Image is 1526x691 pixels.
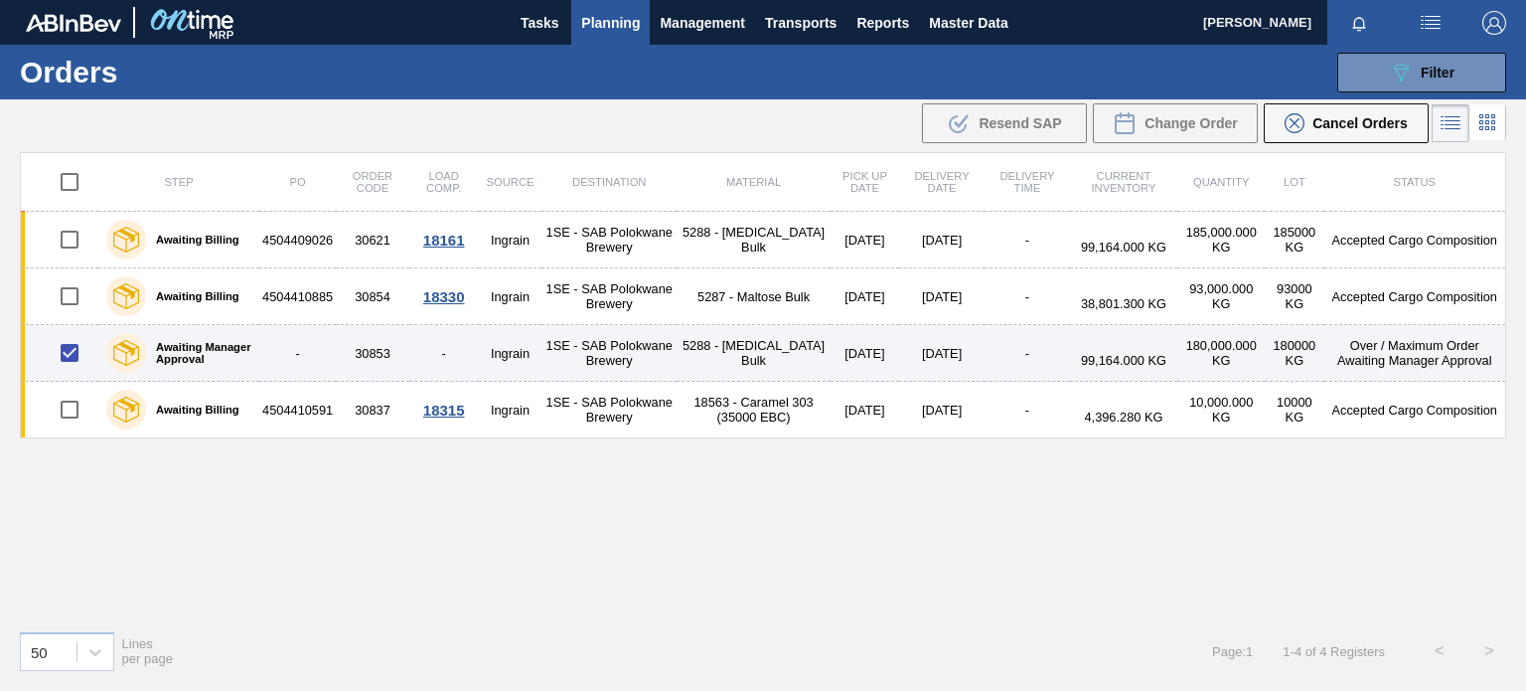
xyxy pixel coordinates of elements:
[31,643,48,660] div: 50
[146,290,239,302] label: Awaiting Billing
[831,268,899,325] td: [DATE]
[831,212,899,268] td: [DATE]
[899,325,985,382] td: [DATE]
[122,636,174,666] span: Lines per page
[541,325,677,382] td: 1SE - SAB Polokwane Brewery
[21,325,1506,382] a: Awaiting Manager Approval-30853-Ingrain1SE - SAB Polokwane Brewery5288 - [MEDICAL_DATA] Bulk[DATE...
[1264,103,1429,143] button: Cancel Orders
[985,325,1069,382] td: -
[1265,212,1323,268] td: 185000 KG
[1312,115,1408,131] span: Cancel Orders
[726,176,781,188] span: Material
[1081,296,1166,311] span: 38,801.300 KG
[1324,268,1506,325] td: Accepted Cargo Composition
[1432,104,1469,142] div: List Vision
[1264,103,1429,143] div: Cancel Orders in Bulk
[677,325,831,382] td: 5288 - [MEDICAL_DATA] Bulk
[541,212,677,268] td: 1SE - SAB Polokwane Brewery
[479,325,542,382] td: Ingrain
[1324,325,1506,382] td: Over / Maximum Order Awaiting Manager Approval
[541,382,677,438] td: 1SE - SAB Polokwane Brewery
[677,212,831,268] td: 5288 - [MEDICAL_DATA] Bulk
[541,268,677,325] td: 1SE - SAB Polokwane Brewery
[146,404,239,416] label: Awaiting Billing
[164,176,193,188] span: Step
[412,232,476,249] div: 18161
[336,268,409,325] td: 30854
[572,176,646,188] span: Destination
[929,11,1007,35] span: Master Data
[1177,212,1265,268] td: 185,000.000 KG
[426,170,461,194] span: Load Comp.
[856,11,909,35] span: Reports
[1415,626,1464,676] button: <
[985,382,1069,438] td: -
[146,234,239,246] label: Awaiting Billing
[765,11,837,35] span: Transports
[336,382,409,438] td: 30837
[899,212,985,268] td: [DATE]
[518,11,561,35] span: Tasks
[677,268,831,325] td: 5287 - Maltose Bulk
[1482,11,1506,35] img: Logout
[999,170,1054,194] span: Delivery Time
[20,61,305,84] h1: Orders
[259,382,336,438] td: 4504410591
[922,103,1087,143] div: Resend SAP
[1212,644,1253,659] span: Page : 1
[259,268,336,325] td: 4504410885
[21,212,1506,268] a: Awaiting Billing450440902630621Ingrain1SE - SAB Polokwane Brewery5288 - [MEDICAL_DATA] Bulk[DATE]...
[1081,353,1166,368] span: 99,164.000 KG
[1419,11,1443,35] img: userActions
[21,382,1506,438] a: Awaiting Billing450441059130837Ingrain1SE - SAB Polokwane Brewery18563 - Caramel 303 (35000 EBC)[...
[1144,115,1237,131] span: Change Order
[1324,212,1506,268] td: Accepted Cargo Composition
[479,212,542,268] td: Ingrain
[660,11,745,35] span: Management
[1327,9,1391,37] button: Notifications
[146,341,251,365] label: Awaiting Manager Approval
[1337,53,1506,92] button: Filter
[21,268,1506,325] a: Awaiting Billing450441088530854Ingrain1SE - SAB Polokwane Brewery5287 - Maltose Bulk[DATE][DATE]-...
[1093,103,1258,143] div: Change Order
[985,268,1069,325] td: -
[581,11,640,35] span: Planning
[899,382,985,438] td: [DATE]
[1193,176,1250,188] span: Quantity
[353,170,392,194] span: Order Code
[487,176,534,188] span: Source
[1092,170,1156,194] span: Current inventory
[1324,382,1506,438] td: Accepted Cargo Composition
[259,325,336,382] td: -
[899,268,985,325] td: [DATE]
[915,170,970,194] span: Delivery Date
[1081,240,1166,255] span: 99,164.000 KG
[979,115,1061,131] span: Resend SAP
[1283,644,1385,659] span: 1 - 4 of 4 Registers
[259,212,336,268] td: 4504409026
[479,382,542,438] td: Ingrain
[290,176,306,188] span: PO
[336,325,409,382] td: 30853
[1265,382,1323,438] td: 10000 KG
[677,382,831,438] td: 18563 - Caramel 303 (35000 EBC)
[1265,325,1323,382] td: 180000 KG
[842,170,887,194] span: Pick up Date
[831,382,899,438] td: [DATE]
[831,325,899,382] td: [DATE]
[26,14,121,32] img: TNhmsLtSVTkK8tSr43FrP2fwEKptu5GPRR3wAAAABJRU5ErkJggg==
[1265,268,1323,325] td: 93000 KG
[479,268,542,325] td: Ingrain
[1177,325,1265,382] td: 180,000.000 KG
[1469,104,1506,142] div: Card Vision
[1177,268,1265,325] td: 93,000.000 KG
[336,212,409,268] td: 30621
[1177,382,1265,438] td: 10,000.000 KG
[412,288,476,305] div: 18330
[1084,410,1162,425] span: 4,396.280 KG
[409,325,479,382] td: -
[1284,176,1305,188] span: Lot
[1464,626,1514,676] button: >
